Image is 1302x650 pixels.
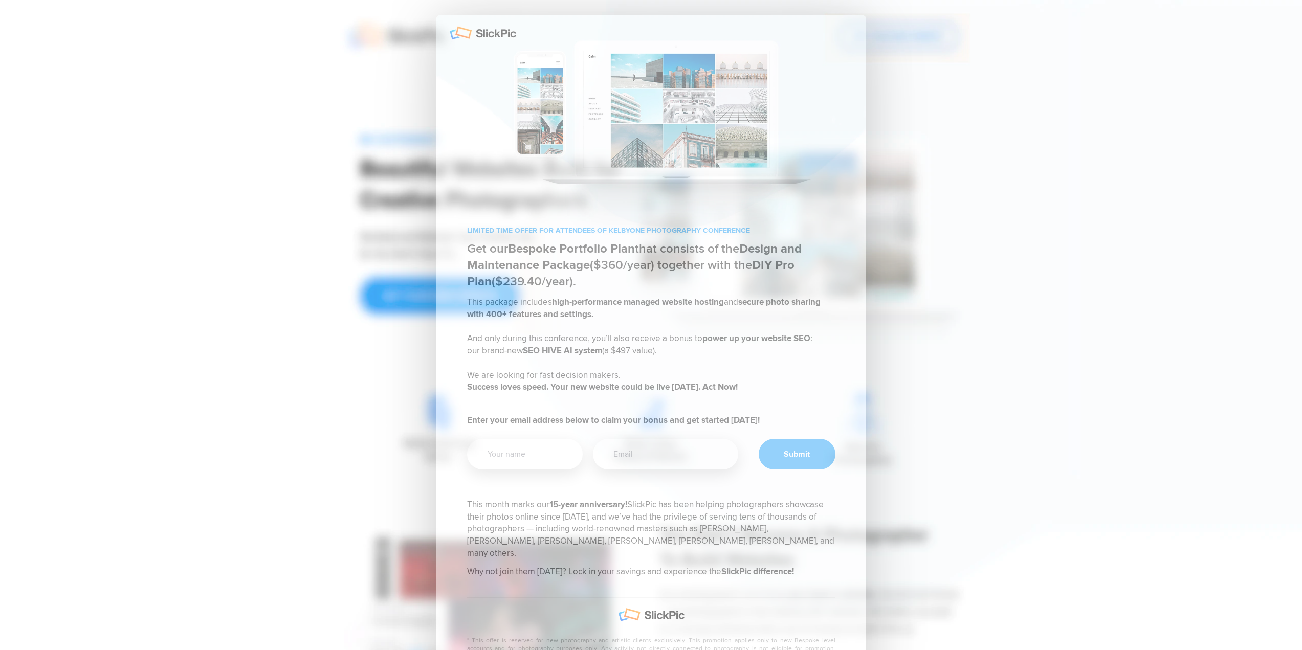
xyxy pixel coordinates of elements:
[523,345,602,356] b: SEO HIVE AI system
[467,382,738,392] b: Success loves speed. Your new website could be live [DATE]. Act Now!
[467,226,835,236] p: LIMITED TIME OFFER FOR ATTENDEES OF KELBYONE PHOTOGRAPHY CONFERENCE
[467,241,802,289] span: Get our that consists of the ($360/year) together with the ($239.40/year).
[467,241,802,273] b: Design and Maintenance Package
[508,241,635,256] b: Bespoke Portfolio Plan
[549,499,627,510] b: 15-year anniversary!
[467,415,760,425] b: Enter your email address below to claim your bonus and get started [DATE]!
[702,333,810,344] b: power up your website SEO
[467,296,835,404] h2: This package includes and And only during this conference, you’ll also receive a bonus to : our b...
[467,258,795,289] b: DIY Pro Plan
[618,608,685,621] img: SlickPic
[593,439,738,469] input: Email
[467,439,583,469] input: Your name
[552,297,724,307] b: high-performance managed website hosting
[467,499,835,584] h2: This month marks our SlickPic has been helping photographers showcase their photos online since [...
[721,566,794,577] b: SlickPic difference!
[467,297,821,320] b: secure photo sharing with 400+ features and settings.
